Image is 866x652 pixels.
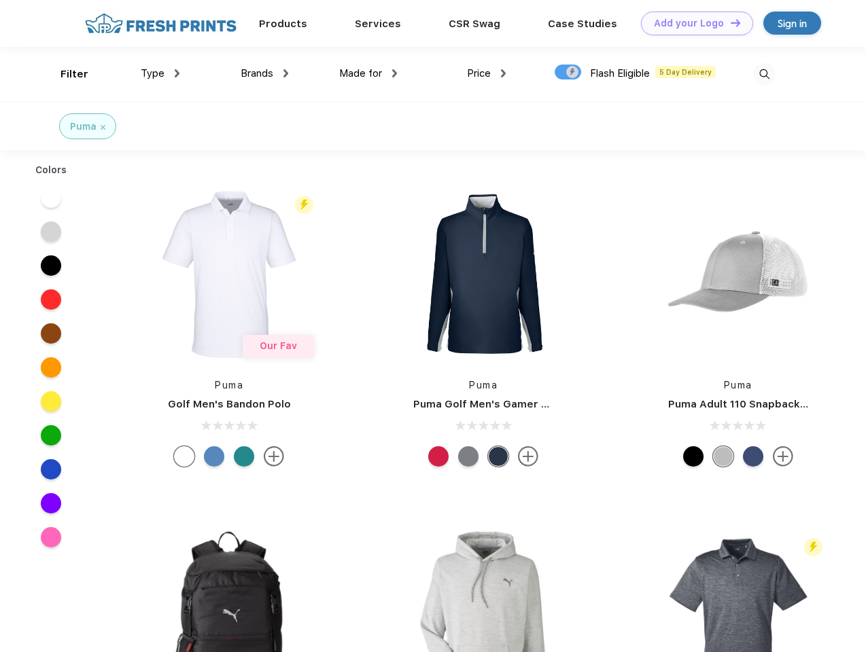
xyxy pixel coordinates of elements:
img: func=resize&h=266 [648,184,829,365]
a: Puma [215,380,243,391]
span: Type [141,67,164,79]
div: Lake Blue [204,446,224,467]
span: 5 Day Delivery [655,66,716,78]
a: Products [259,18,307,30]
a: Puma [724,380,752,391]
div: Add your Logo [654,18,724,29]
img: filter_cancel.svg [101,125,105,130]
div: Bright White [174,446,194,467]
img: DT [731,19,740,26]
img: flash_active_toggle.svg [295,196,313,214]
img: dropdown.png [283,69,288,77]
span: Brands [241,67,273,79]
div: Colors [25,163,77,177]
img: more.svg [518,446,538,467]
div: Quiet Shade [458,446,479,467]
img: func=resize&h=266 [139,184,319,365]
img: more.svg [773,446,793,467]
div: Puma [70,120,97,134]
span: Flash Eligible [590,67,650,79]
span: Made for [339,67,382,79]
a: Puma [469,380,498,391]
div: Peacoat Qut Shd [743,446,763,467]
a: Services [355,18,401,30]
img: dropdown.png [175,69,179,77]
img: func=resize&h=266 [393,184,574,365]
div: Pma Blk Pma Blk [683,446,704,467]
div: Sign in [778,16,807,31]
div: Green Lagoon [234,446,254,467]
a: Sign in [763,12,821,35]
div: Filter [60,67,88,82]
span: Price [467,67,491,79]
img: dropdown.png [501,69,506,77]
div: Ski Patrol [428,446,449,467]
img: dropdown.png [392,69,397,77]
a: CSR Swag [449,18,500,30]
div: Quarry with Brt Whit [713,446,733,467]
img: fo%20logo%202.webp [81,12,241,35]
a: Puma Golf Men's Gamer Golf Quarter-Zip [413,398,628,410]
div: Navy Blazer [488,446,508,467]
a: Golf Men's Bandon Polo [168,398,291,410]
img: more.svg [264,446,284,467]
span: Our Fav [260,340,297,351]
img: desktop_search.svg [753,63,776,86]
img: flash_active_toggle.svg [804,538,822,556]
